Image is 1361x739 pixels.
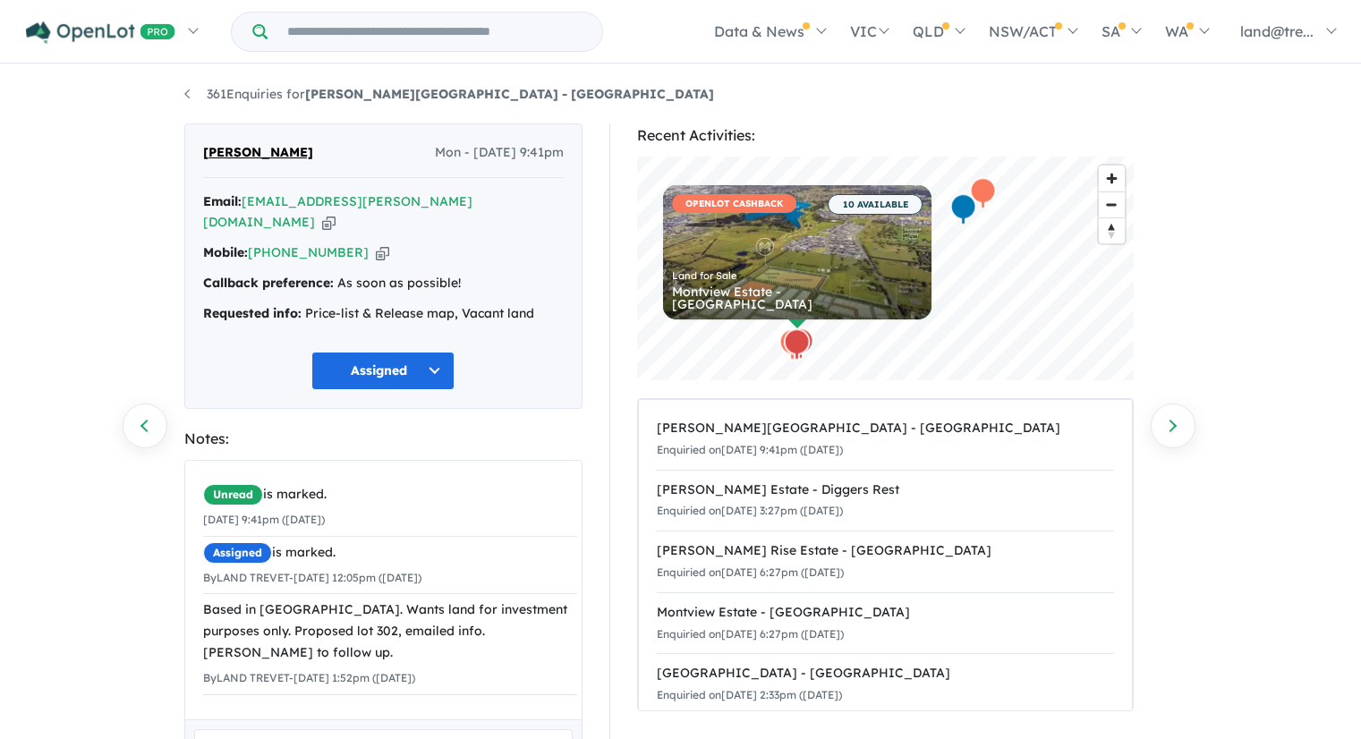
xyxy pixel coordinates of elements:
small: Enquiried on [DATE] 2:33pm ([DATE]) [657,688,842,701]
a: [PERSON_NAME][GEOGRAPHIC_DATA] - [GEOGRAPHIC_DATA]Enquiried on[DATE] 9:41pm ([DATE]) [657,409,1114,471]
strong: [PERSON_NAME][GEOGRAPHIC_DATA] - [GEOGRAPHIC_DATA] [305,86,714,102]
strong: Email: [203,193,242,209]
span: OPENLOT CASHBACK [672,194,796,213]
a: [PHONE_NUMBER] [248,244,369,260]
div: Montview Estate - [GEOGRAPHIC_DATA] [672,285,923,310]
div: Based in [GEOGRAPHIC_DATA]. Wants land for investment purposes only. Proposed lot 302, emailed in... [203,599,577,663]
a: [PERSON_NAME] Estate - Diggers RestEnquiried on[DATE] 3:27pm ([DATE]) [657,470,1114,532]
div: [GEOGRAPHIC_DATA] - [GEOGRAPHIC_DATA] [657,663,1114,684]
a: OPENLOT CASHBACK 10 AVAILABLE Land for Sale Montview Estate - [GEOGRAPHIC_DATA] [663,185,931,319]
span: Reset bearing to north [1099,218,1125,243]
span: land@tre... [1240,22,1314,40]
canvas: Map [637,157,1134,380]
a: Montview Estate - [GEOGRAPHIC_DATA]Enquiried on[DATE] 6:27pm ([DATE]) [657,592,1114,655]
span: Mon - [DATE] 9:41pm [435,142,564,164]
small: By LAND TREVET - [DATE] 12:05pm ([DATE]) [203,571,421,584]
div: Montview Estate - [GEOGRAPHIC_DATA] [657,602,1114,624]
button: Assigned [311,352,455,390]
span: [PERSON_NAME] [203,142,313,164]
strong: Callback preference: [203,275,334,291]
nav: breadcrumb [184,84,1178,106]
div: Map marker [787,327,813,361]
button: Copy [376,243,389,262]
a: [EMAIL_ADDRESS][PERSON_NAME][DOMAIN_NAME] [203,193,472,231]
div: [PERSON_NAME][GEOGRAPHIC_DATA] - [GEOGRAPHIC_DATA] [657,418,1114,439]
button: Zoom in [1099,166,1125,191]
small: Enquiried on [DATE] 6:27pm ([DATE]) [657,627,844,641]
small: By LAND TREVET - [DATE] 1:52pm ([DATE]) [203,671,415,684]
small: Enquiried on [DATE] 9:41pm ([DATE]) [657,443,843,456]
div: Map marker [778,328,805,361]
input: Try estate name, suburb, builder or developer [271,13,599,51]
img: Openlot PRO Logo White [26,21,175,44]
div: Map marker [969,177,996,210]
span: 10 AVAILABLE [828,194,923,215]
span: Assigned [203,542,272,564]
small: [DATE] 9:41pm ([DATE]) [203,513,325,526]
div: is marked. [203,484,577,505]
button: Copy [322,213,336,232]
div: Land for Sale [672,271,923,281]
small: Enquiried on [DATE] 6:27pm ([DATE]) [657,565,844,579]
strong: Requested info: [203,305,302,321]
div: is marked. [203,542,577,564]
div: Price-list & Release map, Vacant land [203,303,564,325]
button: Zoom out [1099,191,1125,217]
div: [PERSON_NAME] Estate - Diggers Rest [657,480,1114,501]
span: Unread [203,484,263,505]
div: Map marker [783,328,810,361]
div: Notes: [184,427,583,451]
small: Enquiried on [DATE] 3:27pm ([DATE]) [657,504,843,517]
a: [GEOGRAPHIC_DATA] - [GEOGRAPHIC_DATA]Enquiried on[DATE] 2:33pm ([DATE]) [657,653,1114,716]
div: [PERSON_NAME] Rise Estate - [GEOGRAPHIC_DATA] [657,540,1114,562]
a: [PERSON_NAME] Rise Estate - [GEOGRAPHIC_DATA]Enquiried on[DATE] 6:27pm ([DATE]) [657,531,1114,593]
div: As soon as possible! [203,273,564,294]
div: Recent Activities: [637,123,1134,148]
div: Map marker [949,193,976,226]
strong: Mobile: [203,244,248,260]
button: Reset bearing to north [1099,217,1125,243]
a: 361Enquiries for[PERSON_NAME][GEOGRAPHIC_DATA] - [GEOGRAPHIC_DATA] [184,86,714,102]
